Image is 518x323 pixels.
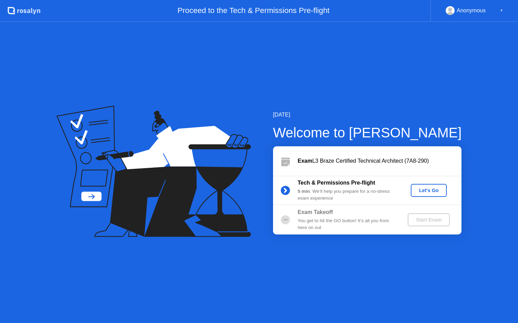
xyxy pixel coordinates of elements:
div: Welcome to [PERSON_NAME] [273,122,462,143]
div: ▼ [500,6,503,15]
b: 5 min [298,189,310,194]
b: Exam Takeoff [298,209,333,215]
div: Let's Go [414,188,444,193]
b: Tech & Permissions Pre-flight [298,180,375,186]
div: [DATE] [273,111,462,119]
div: You get to hit the GO button! It’s all you from here on out [298,217,396,231]
div: L3 Braze Certified Technical Architect (7A8-290) [298,157,461,165]
div: Anonymous [457,6,486,15]
b: Exam [298,158,312,164]
div: Start Exam [410,217,447,223]
button: Let's Go [411,184,447,197]
div: : We’ll help you prepare for a no-stress exam experience [298,188,396,202]
button: Start Exam [408,213,450,226]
